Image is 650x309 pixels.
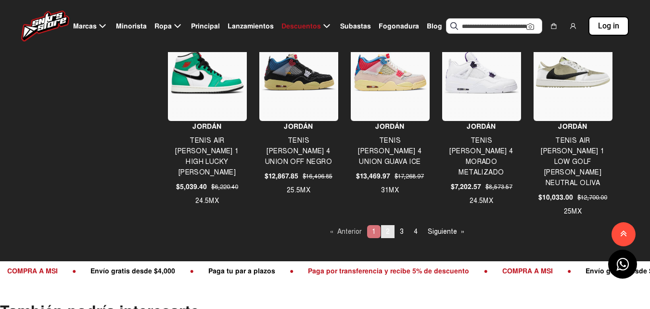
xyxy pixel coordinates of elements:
[445,50,519,94] img: TENIS JORDAN 4 MORADO METALIZADO
[353,52,427,92] img: TENIS JORDAN 4 UNION GUAVA ICE
[536,56,610,88] img: TENIS AIR JORDAN 1 LOW GOLF TRAVIS SCOTT NEUTRAL OLIVA
[427,22,442,30] font: Blog
[598,20,619,32] span: Log in
[152,267,313,275] font: Paga por transferencia y recibe 5% de descuento
[400,228,404,236] span: 3
[450,22,458,30] img: Buscar
[569,22,577,30] img: usuario
[345,267,396,275] font: COMPRA A MSI
[429,267,514,275] font: Envío gratis desde $4,000
[303,173,332,180] font: $16,496.85
[262,53,336,92] img: TENIS JORDAN 4 UNION OFF NEGRO
[538,193,573,202] font: $10,033.00
[428,228,457,236] font: Siguiente
[191,22,220,30] font: Principal
[577,194,607,201] font: $12,700.00
[284,122,313,131] font: Jordán
[375,122,405,131] font: Jordán
[526,23,534,30] img: Cámara
[116,22,147,30] font: Minorista
[379,22,419,30] font: Fogonadura
[170,50,244,94] img: TENIS AIR JORDAN 1 HIGH LUCKY GREEN
[73,22,97,30] font: Marcas
[528,267,532,275] font: ●
[281,21,321,31] span: Descuentos
[451,182,481,191] font: $7,202.57
[423,225,469,238] a: Página siguiente
[21,11,69,41] img: logo
[176,182,207,191] font: $5,039.40
[410,267,414,275] font: ●
[133,267,137,275] font: ●
[337,228,362,236] font: Anterior
[414,228,418,236] span: 4
[558,122,587,131] font: Jordán
[211,184,238,190] font: $6,220.40
[485,184,512,190] font: $8,573.57
[154,22,172,30] font: Ropa
[340,22,371,30] font: Subastas
[467,122,496,131] font: Jordán
[470,197,494,205] font: 24.5MX
[550,22,558,30] img: compras
[358,136,421,166] font: TENIS [PERSON_NAME] 4 UNION GUAVA ICE
[449,136,513,176] font: TENIS [PERSON_NAME] 4 MORADO METALIZADO
[228,22,274,30] font: Lanzamientos
[327,267,331,275] font: ●
[192,122,222,131] font: Jordán
[386,228,390,236] span: 2
[195,197,219,205] font: 24.5MX
[564,207,582,215] font: 25MX
[325,225,470,238] ul: Paginación
[356,172,390,180] font: $13,469.97
[287,186,311,194] font: 25.5MX
[372,228,376,236] span: 1
[175,136,239,176] font: TENIS AIR [PERSON_NAME] 1 HIGH LUCKY [PERSON_NAME]
[395,173,424,180] font: $17,268.97
[541,136,604,187] font: TENIS AIR [PERSON_NAME] 1 LOW GOLF [PERSON_NAME] NEUTRAL OLIVA
[547,267,613,275] font: Paga tu par a plazos
[265,172,298,180] font: $12,867.85
[265,136,332,166] font: TENIS [PERSON_NAME] 4 UNION OFF NEGRO
[381,186,399,194] font: 31MX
